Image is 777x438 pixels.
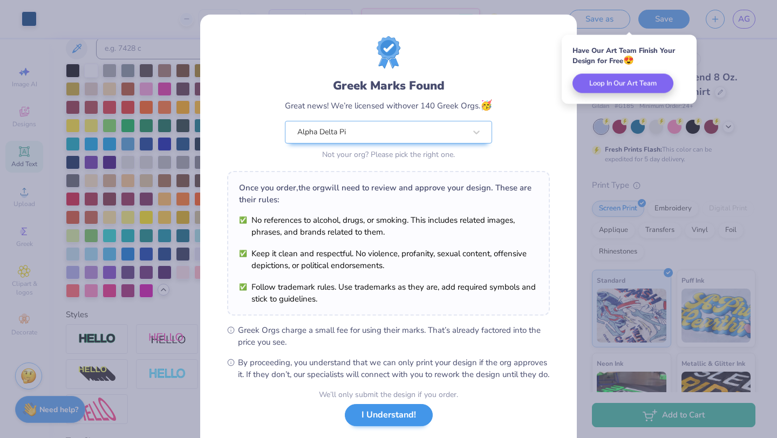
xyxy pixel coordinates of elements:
span: Greek Orgs charge a small fee for using their marks. That’s already factored into the price you see. [238,324,550,348]
li: Follow trademark rules. Use trademarks as they are, add required symbols and stick to guidelines. [239,281,538,305]
img: license-marks-badge.png [377,36,400,69]
div: We’ll only submit the design if you order. [319,389,458,400]
div: Great news! We’re licensed with over 140 Greek Orgs. [285,98,492,113]
span: 🥳 [480,99,492,112]
span: 😍 [623,54,634,66]
div: Greek Marks Found [285,77,492,94]
span: By proceeding, you understand that we can only print your design if the org approves it. If they ... [238,357,550,380]
div: Once you order, the org will need to review and approve your design. These are their rules: [239,182,538,206]
button: Loop In Our Art Team [572,74,673,93]
button: I Understand! [345,404,433,426]
li: Keep it clean and respectful. No violence, profanity, sexual content, offensive depictions, or po... [239,248,538,271]
div: Not your org? Please pick the right one. [285,149,492,160]
li: No references to alcohol, drugs, or smoking. This includes related images, phrases, and brands re... [239,214,538,238]
div: Have Our Art Team Finish Your Design for Free [572,46,686,66]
